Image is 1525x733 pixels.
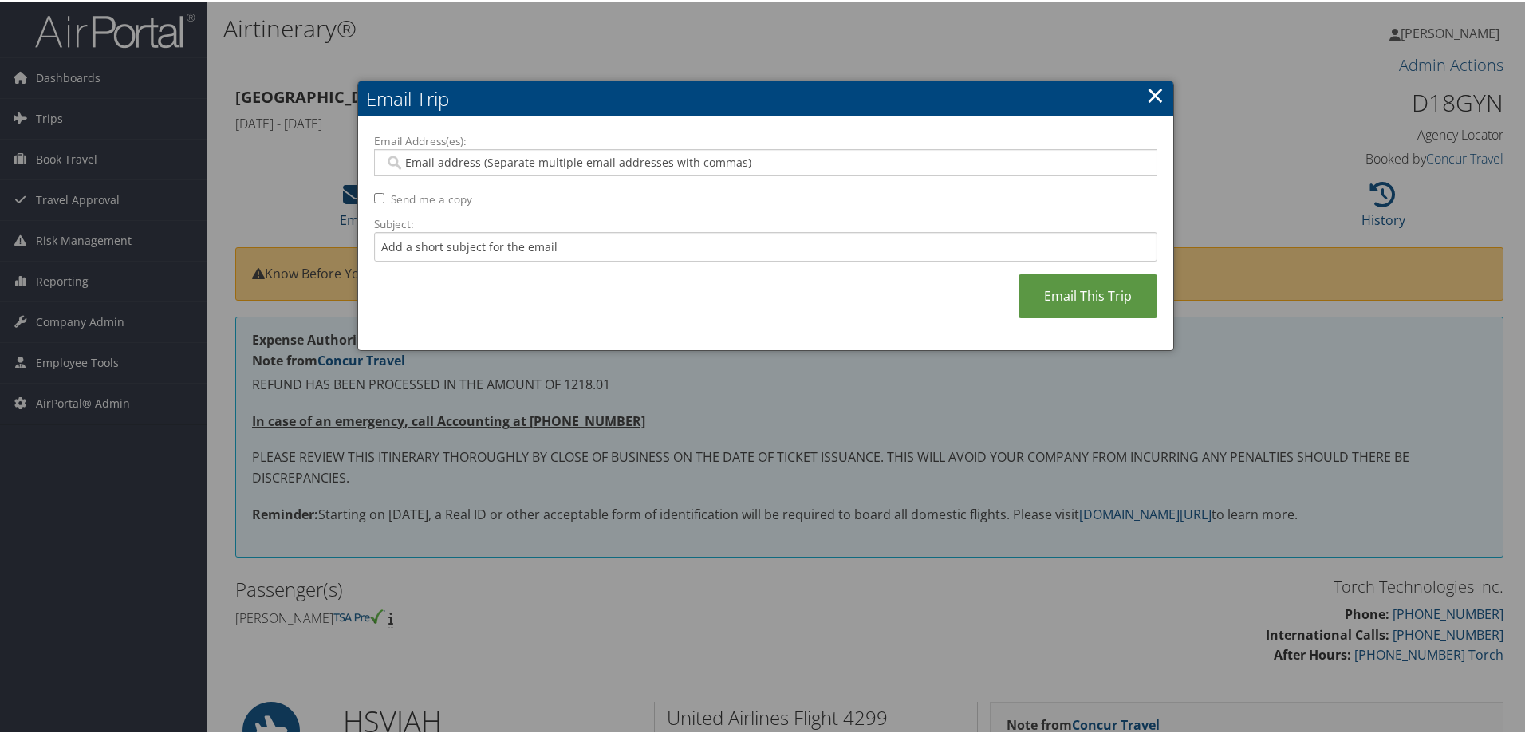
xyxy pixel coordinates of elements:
[374,231,1157,260] input: Add a short subject for the email
[374,215,1157,231] label: Subject:
[358,80,1173,115] h2: Email Trip
[1019,273,1157,317] a: Email This Trip
[384,153,1146,169] input: Email address (Separate multiple email addresses with commas)
[1146,77,1164,109] a: ×
[391,190,472,206] label: Send me a copy
[374,132,1157,148] label: Email Address(es):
